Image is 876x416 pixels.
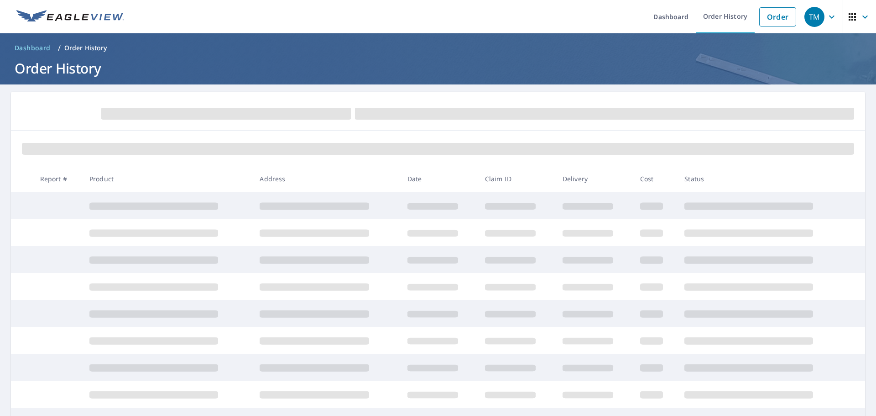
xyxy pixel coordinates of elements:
[677,165,848,192] th: Status
[58,42,61,53] li: /
[478,165,555,192] th: Claim ID
[16,10,124,24] img: EV Logo
[11,41,865,55] nav: breadcrumb
[759,7,796,26] a: Order
[555,165,633,192] th: Delivery
[64,43,107,53] p: Order History
[633,165,678,192] th: Cost
[15,43,51,53] span: Dashboard
[804,7,824,27] div: TM
[11,41,54,55] a: Dashboard
[11,59,865,78] h1: Order History
[82,165,252,192] th: Product
[400,165,478,192] th: Date
[33,165,82,192] th: Report #
[252,165,400,192] th: Address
